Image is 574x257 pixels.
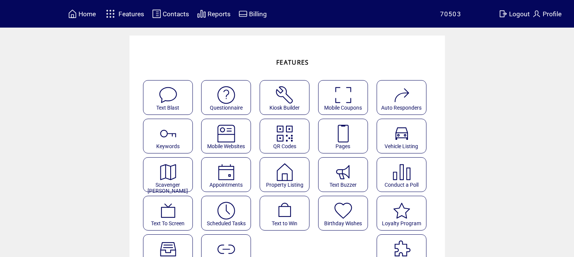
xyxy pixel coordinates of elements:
span: Text To Screen [151,220,185,226]
a: Mobile Coupons [318,80,373,115]
img: text-to-screen.svg [158,201,178,221]
a: Property Listing [260,157,314,192]
img: landing-pages.svg [333,124,353,144]
span: Vehicle Listing [385,143,418,149]
img: text-buzzer.svg [333,162,353,182]
img: questionnaire.svg [216,85,236,105]
span: 70503 [440,10,462,18]
img: tool%201.svg [275,85,295,105]
a: Pages [318,119,373,153]
span: Birthday Wishes [324,220,362,226]
a: Contacts [151,8,190,20]
span: Text Blast [156,105,179,111]
a: Features [103,6,145,21]
img: text-blast.svg [158,85,178,105]
a: Profile [531,8,563,20]
a: QR Codes [260,119,314,153]
a: Scheduled Tasks [201,196,256,231]
span: Questionnaire [210,105,243,111]
span: Features [118,10,144,18]
span: Conduct a Poll [385,182,419,188]
a: Keywords [143,119,198,153]
img: birthday-wishes.svg [333,201,353,221]
a: Appointments [201,157,256,192]
img: scheduled-tasks.svg [216,201,236,221]
a: Text to Win [260,196,314,231]
a: Text To Screen [143,196,198,231]
a: Loyalty Program [377,196,431,231]
a: Text Buzzer [318,157,373,192]
a: Auto Responders [377,80,431,115]
a: Reports [196,8,232,20]
span: FEATURES [276,58,309,67]
a: Scavenger [PERSON_NAME] [143,157,198,192]
span: Mobile Websites [207,143,245,149]
img: scavenger.svg [158,162,178,182]
span: Mobile Coupons [324,105,362,111]
a: Vehicle Listing [377,119,431,153]
a: Logout [497,8,531,20]
span: Auto Responders [381,105,422,111]
img: contacts.svg [152,9,161,19]
img: qr.svg [275,124,295,144]
span: Scavenger [PERSON_NAME] [148,182,188,194]
span: Text Buzzer [329,182,357,188]
img: home.svg [68,9,77,19]
img: text-to-win.svg [275,201,295,221]
img: auto-responders.svg [392,85,412,105]
a: Home [67,8,97,20]
span: Kiosk Builder [269,105,300,111]
span: Scheduled Tasks [207,220,246,226]
span: Contacts [163,10,189,18]
span: Loyalty Program [382,220,421,226]
span: Logout [509,10,530,18]
span: Text to Win [272,220,297,226]
img: creidtcard.svg [239,9,248,19]
span: Keywords [156,143,180,149]
img: exit.svg [499,9,508,19]
img: poll.svg [392,162,412,182]
a: Billing [237,8,268,20]
span: Reports [208,10,231,18]
img: keywords.svg [158,124,178,144]
img: chart.svg [197,9,206,19]
img: coupons.svg [333,85,353,105]
span: Home [78,10,96,18]
span: Appointments [209,182,243,188]
img: loyalty-program.svg [392,201,412,221]
img: vehicle-listing.svg [392,124,412,144]
img: appointments.svg [216,162,236,182]
img: property-listing.svg [275,162,295,182]
a: Mobile Websites [201,119,256,153]
a: Questionnaire [201,80,256,115]
span: QR Codes [273,143,296,149]
img: mobile-websites.svg [216,124,236,144]
a: Text Blast [143,80,198,115]
span: Property Listing [266,182,303,188]
a: Conduct a Poll [377,157,431,192]
span: Profile [543,10,562,18]
span: Pages [335,143,350,149]
img: profile.svg [532,9,541,19]
span: Billing [249,10,267,18]
a: Birthday Wishes [318,196,373,231]
img: features.svg [104,8,117,20]
a: Kiosk Builder [260,80,314,115]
